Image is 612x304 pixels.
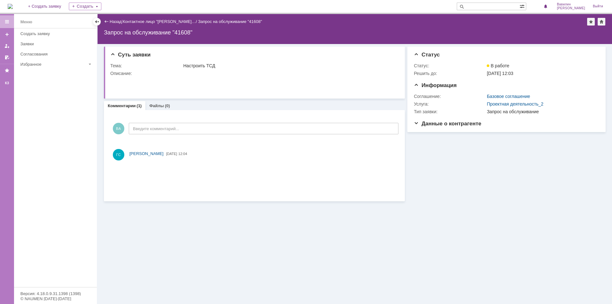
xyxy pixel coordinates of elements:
div: (0) [165,103,170,108]
a: Файлы [149,103,164,108]
img: logo [8,4,13,9]
div: Заявки [20,41,93,46]
div: КЗ [2,81,12,86]
a: Назад [110,19,121,24]
span: Информация [414,82,456,88]
a: КЗ [2,78,12,88]
div: Меню [20,18,32,26]
span: [DATE] [166,152,177,156]
span: Суть заявки [110,52,150,58]
a: Проектная деятельность_2 [487,101,543,107]
div: Версия: 4.18.0.9.31.1398 (1398) [20,292,91,296]
div: Описание: [110,71,397,76]
a: Комментарии [108,103,136,108]
span: Статус [414,52,440,58]
a: Базовое соглашение [487,94,530,99]
div: | [121,19,122,24]
div: Тип заявки: [414,109,485,114]
div: (1) [137,103,142,108]
a: Создать заявку [2,29,12,40]
a: [PERSON_NAME] [129,151,164,157]
div: Избранное [20,62,86,67]
a: Контактное лицо "[PERSON_NAME]… [123,19,196,24]
span: В работе [487,63,509,68]
span: Данные о контрагенте [414,121,481,127]
div: / [123,19,198,24]
div: Тема: [110,63,182,68]
a: Перейти на домашнюю страницу [8,4,13,9]
div: Скрыть меню [93,18,101,26]
a: Согласования [18,49,96,59]
div: © NAUMEN [DATE]-[DATE] [20,297,91,301]
span: Расширенный поиск [520,3,526,9]
a: Мои согласования [2,52,12,63]
div: Соглашение: [414,94,485,99]
div: Запрос на обслуживание "41608" [104,29,606,36]
span: [PERSON_NAME] [557,6,585,10]
div: Создать [69,3,101,10]
a: Заявки [18,39,96,49]
a: Мои заявки [2,41,12,51]
div: Согласования [20,52,93,56]
a: Создать заявку [18,29,96,39]
div: Добавить в избранное [587,18,595,26]
div: Статус: [414,63,485,68]
div: Услуга: [414,101,485,107]
div: Настроить ТСД [183,63,396,68]
div: Создать заявку [20,31,93,36]
span: [PERSON_NAME] [129,151,164,156]
div: Запрос на обслуживание [487,109,596,114]
div: Решить до: [414,71,485,76]
div: Сделать домашней страницей [598,18,605,26]
span: Вавилин [557,3,585,6]
span: 12:04 [178,152,187,156]
div: Запрос на обслуживание "41608" [198,19,262,24]
span: ВА [113,123,124,134]
span: [DATE] 12:03 [487,71,513,76]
